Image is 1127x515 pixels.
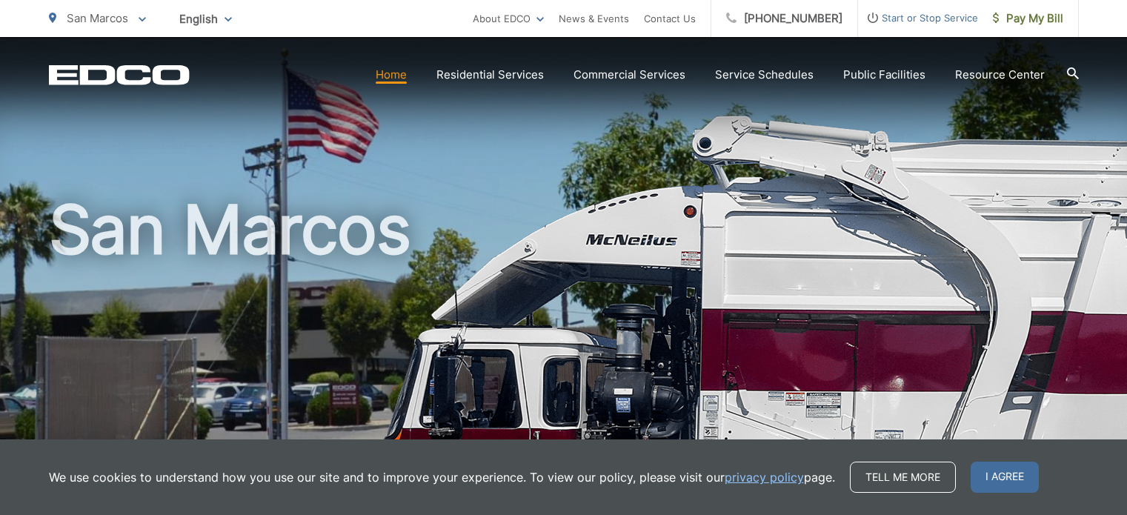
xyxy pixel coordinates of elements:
[955,66,1045,84] a: Resource Center
[376,66,407,84] a: Home
[49,468,835,486] p: We use cookies to understand how you use our site and to improve your experience. To view our pol...
[559,10,629,27] a: News & Events
[971,462,1039,493] span: I agree
[644,10,696,27] a: Contact Us
[843,66,925,84] a: Public Facilities
[436,66,544,84] a: Residential Services
[993,10,1063,27] span: Pay My Bill
[473,10,544,27] a: About EDCO
[574,66,685,84] a: Commercial Services
[715,66,814,84] a: Service Schedules
[850,462,956,493] a: Tell me more
[67,11,128,25] span: San Marcos
[725,468,804,486] a: privacy policy
[49,64,190,85] a: EDCD logo. Return to the homepage.
[168,6,243,32] span: English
